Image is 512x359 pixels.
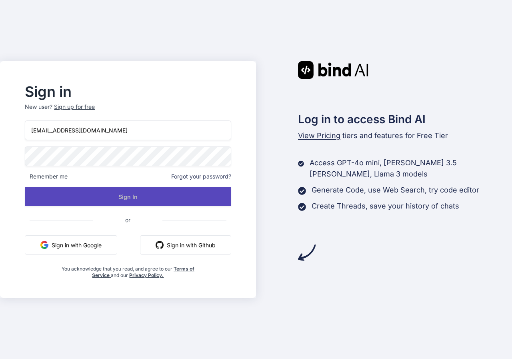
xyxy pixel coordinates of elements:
[54,103,95,111] div: Sign up for free
[92,266,194,278] a: Terms of Service
[312,201,459,212] p: Create Threads, save your history of chats
[140,235,231,255] button: Sign in with Github
[310,157,512,180] p: Access GPT-4o mini, [PERSON_NAME] 3.5 [PERSON_NAME], Llama 3 models
[298,61,368,79] img: Bind AI logo
[298,111,512,128] h2: Log in to access Bind AI
[25,85,231,98] h2: Sign in
[298,244,316,261] img: arrow
[156,241,164,249] img: github
[298,131,340,140] span: View Pricing
[25,187,231,206] button: Sign In
[59,261,197,279] div: You acknowledge that you read, and agree to our and our
[25,120,231,140] input: Login or Email
[25,235,117,255] button: Sign in with Google
[25,103,231,120] p: New user?
[129,272,164,278] a: Privacy Policy.
[312,185,479,196] p: Generate Code, use Web Search, try code editor
[40,241,48,249] img: google
[171,172,231,181] span: Forgot your password?
[93,210,162,230] span: or
[298,130,512,141] p: tiers and features for Free Tier
[25,172,68,181] span: Remember me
